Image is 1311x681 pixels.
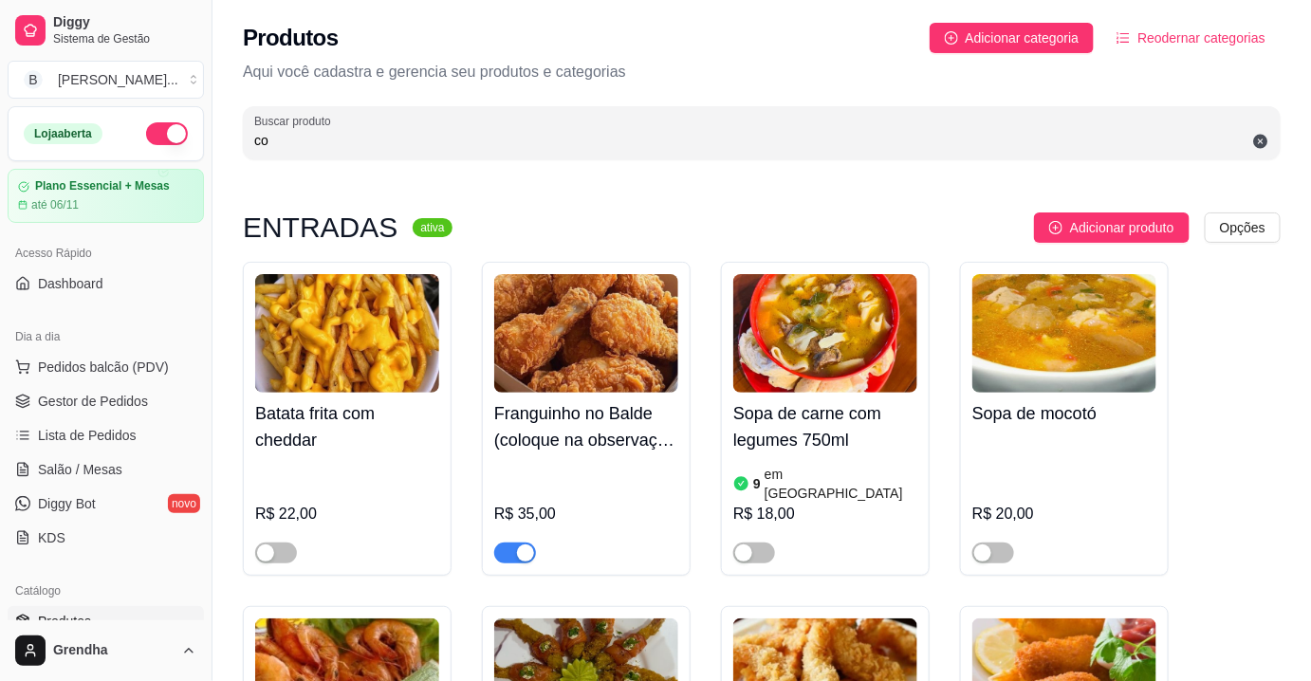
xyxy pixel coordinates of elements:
[413,218,452,237] sup: ativa
[8,576,204,606] div: Catálogo
[972,400,1156,427] h4: Sopa de mocotó
[254,131,1269,150] input: Buscar produto
[38,528,65,547] span: KDS
[930,23,1095,53] button: Adicionar categoria
[8,420,204,451] a: Lista de Pedidos
[966,28,1080,48] span: Adicionar categoria
[8,268,204,299] a: Dashboard
[8,238,204,268] div: Acesso Rápido
[24,123,102,144] div: Loja aberta
[243,216,397,239] h3: ENTRADAS
[8,386,204,416] a: Gestor de Pedidos
[8,322,204,352] div: Dia a dia
[1205,212,1281,243] button: Opções
[494,274,678,393] img: product-image
[38,358,169,377] span: Pedidos balcão (PDV)
[243,23,339,53] h2: Produtos
[38,612,91,631] span: Produtos
[255,400,439,453] h4: Batata frita com cheddar
[255,503,439,525] div: R$ 22,00
[733,400,917,453] h4: Sopa de carne com legumes 750ml
[8,606,204,636] a: Produtos
[53,14,196,31] span: Diggy
[8,454,204,485] a: Salão / Mesas
[8,488,204,519] a: Diggy Botnovo
[1117,31,1130,45] span: ordered-list
[494,503,678,525] div: R$ 35,00
[38,426,137,445] span: Lista de Pedidos
[8,523,204,553] a: KDS
[8,628,204,673] button: Grendha
[733,274,917,393] img: product-image
[8,352,204,382] button: Pedidos balcão (PDV)
[58,70,178,89] div: [PERSON_NAME] ...
[753,474,761,493] article: 9
[1220,217,1265,238] span: Opções
[1137,28,1265,48] span: Reodernar categorias
[53,642,174,659] span: Grendha
[38,494,96,513] span: Diggy Bot
[765,465,917,503] article: em [GEOGRAPHIC_DATA]
[255,274,439,393] img: product-image
[35,179,170,193] article: Plano Essencial + Mesas
[53,31,196,46] span: Sistema de Gestão
[38,274,103,293] span: Dashboard
[146,122,188,145] button: Alterar Status
[31,197,79,212] article: até 06/11
[243,61,1281,83] p: Aqui você cadastra e gerencia seu produtos e categorias
[733,503,917,525] div: R$ 18,00
[38,460,122,479] span: Salão / Mesas
[1049,221,1062,234] span: plus-circle
[254,113,338,129] label: Buscar produto
[38,392,148,411] span: Gestor de Pedidos
[8,61,204,99] button: Select a team
[945,31,958,45] span: plus-circle
[972,503,1156,525] div: R$ 20,00
[8,8,204,53] a: DiggySistema de Gestão
[972,274,1156,393] img: product-image
[8,169,204,223] a: Plano Essencial + Mesasaté 06/11
[1070,217,1174,238] span: Adicionar produto
[494,400,678,453] h4: Franguinho no Balde (coloque na observação molho barbecue ou molho rosé)
[24,70,43,89] span: B
[1101,23,1281,53] button: Reodernar categorias
[1034,212,1190,243] button: Adicionar produto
